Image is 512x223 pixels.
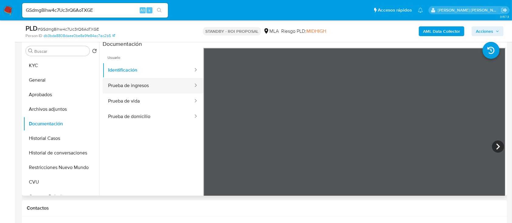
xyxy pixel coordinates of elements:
span: Riesgo PLD: [281,28,326,35]
span: # GSdmg8ihw4c7Uc3rQ6AoTXGE [38,26,99,32]
button: Historial de conversaciones [23,146,99,160]
p: STANDBY - ROI PROPOSAL [203,27,261,35]
button: KYC [23,58,99,73]
input: Buscar usuario o caso... [22,6,168,14]
button: General [23,73,99,87]
a: db3bda8808daee0be8a9fe84ac7ac2b5 [43,33,115,39]
div: MLA [263,28,279,35]
button: Historial Casos [23,131,99,146]
button: Volver al orden por defecto [92,49,97,55]
button: CVU [23,175,99,189]
button: Acciones [472,26,503,36]
span: 3.157.3 [500,14,509,19]
span: s [148,7,150,13]
button: Archivos adjuntos [23,102,99,117]
a: Salir [501,7,507,13]
input: Buscar [34,49,87,54]
p: emmanuel.vitiello@mercadolibre.com [438,7,499,13]
b: AML Data Collector [423,26,460,36]
button: AML Data Collector [419,26,464,36]
button: search-icon [153,6,166,15]
span: Acciones [476,26,493,36]
button: Buscar [28,49,33,53]
button: Restricciones Nuevo Mundo [23,160,99,175]
button: Cruces y Relaciones [23,189,99,204]
span: Alt [140,7,145,13]
button: Aprobados [23,87,99,102]
b: PLD [26,23,38,33]
button: Documentación [23,117,99,131]
span: MIDHIGH [306,28,326,35]
b: Person ID [26,33,42,39]
a: Notificaciones [418,8,423,13]
h1: Contactos [27,205,502,211]
span: Accesos rápidos [378,7,412,13]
